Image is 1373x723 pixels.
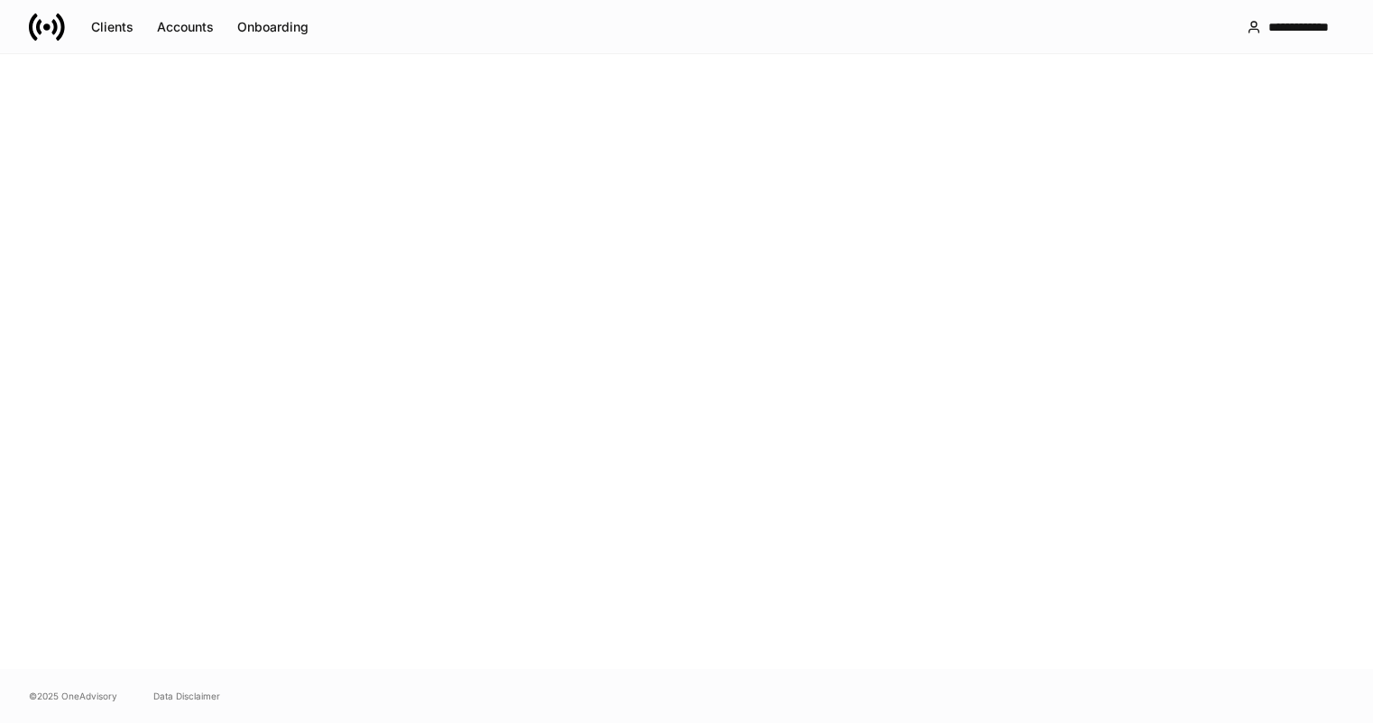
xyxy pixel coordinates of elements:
[29,689,117,703] span: © 2025 OneAdvisory
[153,689,220,703] a: Data Disclaimer
[157,18,214,36] div: Accounts
[79,13,145,42] button: Clients
[91,18,134,36] div: Clients
[237,18,309,36] div: Onboarding
[145,13,226,42] button: Accounts
[226,13,320,42] button: Onboarding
